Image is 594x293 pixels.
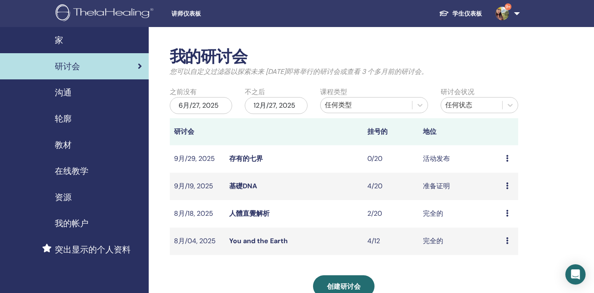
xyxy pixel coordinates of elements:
[170,228,225,255] td: 8月/04, 2025
[55,60,80,73] span: 研讨会
[320,87,347,97] label: 课程类型
[439,10,449,17] img: graduation-cap-white.svg
[170,118,225,145] th: 研讨会
[170,200,225,228] td: 8月/18, 2025
[170,47,519,67] h2: 我的研讨会
[170,97,233,114] div: 6月/27, 2025
[55,217,88,230] span: 我的帐户
[170,67,519,77] p: 您可以自定义过滤器以探索未来 [DATE]即将举行的研讨会或查看 3 个多月前的研讨会。
[55,112,72,125] span: 轮廓
[445,100,498,110] div: 任何状态
[56,4,156,23] img: logo.png
[170,173,225,200] td: 9月/19, 2025
[55,243,131,256] span: 突出显示的个人资料
[229,154,263,163] a: 存有的七界
[419,200,502,228] td: 完全的
[229,182,257,190] a: 基礎DNA
[363,228,418,255] td: 4/12
[419,118,502,145] th: 地位
[170,145,225,173] td: 9月/29, 2025
[565,264,586,285] div: Open Intercom Messenger
[363,145,418,173] td: 0/20
[245,97,308,114] div: 12月/27, 2025
[363,173,418,200] td: 4/20
[229,236,288,245] a: You and the Earth
[55,165,88,177] span: 在线教学
[171,9,298,18] span: 讲师仪表板
[363,200,418,228] td: 2/20
[55,34,63,46] span: 家
[441,87,474,97] label: 研讨会状况
[419,145,502,173] td: 活动发布
[419,228,502,255] td: 完全的
[55,191,72,203] span: 资源
[55,138,72,151] span: 教材
[505,3,511,10] span: 9+
[55,86,72,99] span: 沟通
[245,87,265,97] label: 不之后
[170,87,197,97] label: 之前没有
[325,100,408,110] div: 任何类型
[432,6,489,22] a: 学生仪表板
[495,7,509,20] img: default.jpg
[327,282,361,291] span: 创建研讨会
[419,173,502,200] td: 准备证明
[363,118,418,145] th: 挂号的
[229,209,270,218] a: 人體直覺解析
